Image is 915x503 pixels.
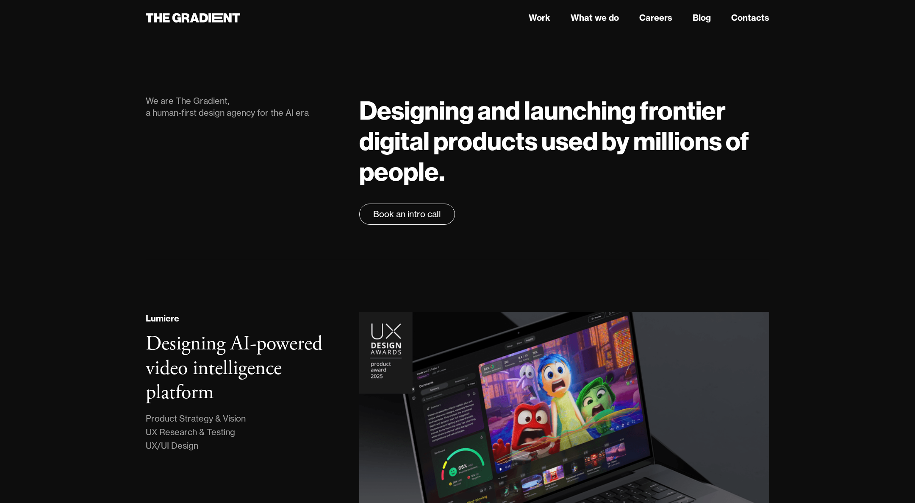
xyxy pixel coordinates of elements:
[146,412,246,453] div: Product Strategy & Vision UX Research & Testing UX/UI Design
[146,95,342,119] div: We are The Gradient, a human-first design agency for the AI era
[639,11,672,24] a: Careers
[693,11,711,24] a: Blog
[146,331,322,405] h3: Designing AI-powered video intelligence platform
[359,204,455,225] a: Book an intro call
[359,95,769,187] h1: Designing and launching frontier digital products used by millions of people.
[529,11,550,24] a: Work
[146,312,179,325] div: Lumiere
[731,11,769,24] a: Contacts
[571,11,619,24] a: What we do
